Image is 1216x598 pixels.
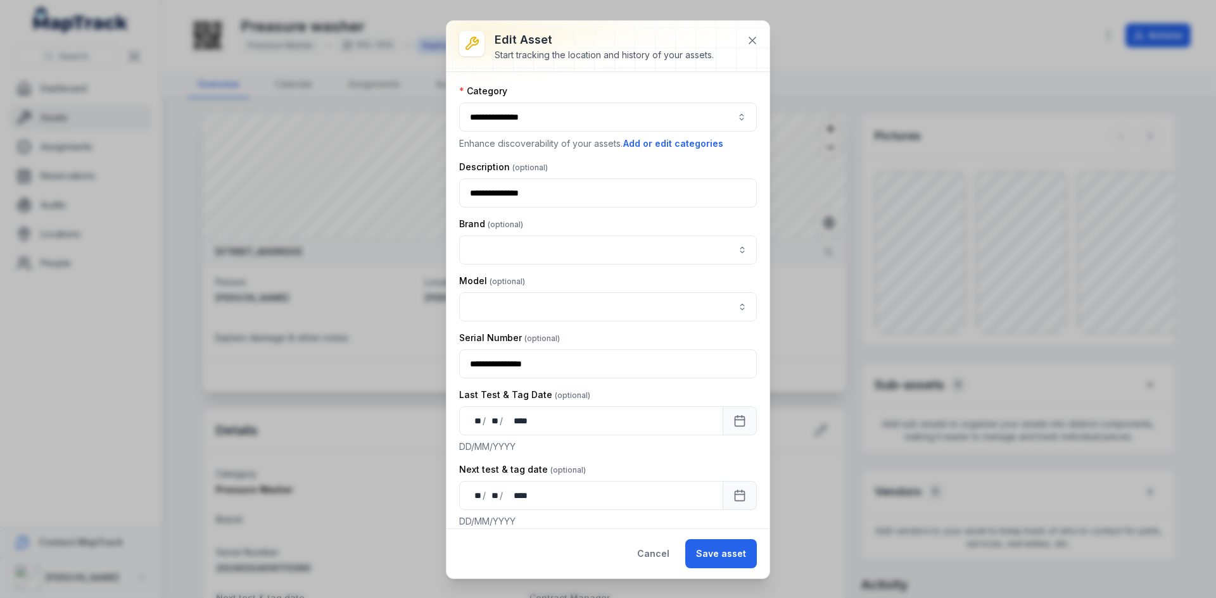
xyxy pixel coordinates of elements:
label: Model [459,275,525,287]
div: Start tracking the location and history of your assets. [495,49,714,61]
button: Calendar [723,481,757,510]
label: Last Test & Tag Date [459,389,590,401]
input: asset-edit:cf[95398f92-8612-421e-aded-2a99c5a8da30]-label [459,235,757,265]
label: Serial Number [459,332,560,344]
label: Brand [459,218,523,230]
div: day, [470,489,483,502]
div: day, [470,414,483,427]
label: Next test & tag date [459,463,586,476]
p: DD/MM/YYYY [459,440,757,453]
div: / [483,414,487,427]
div: year, [504,489,528,502]
input: asset-edit:cf[ae11ba15-1579-4ecc-996c-910ebae4e155]-label [459,292,757,321]
div: / [500,414,504,427]
button: Cancel [626,539,680,568]
div: / [500,489,504,502]
h3: Edit asset [495,31,714,49]
button: Add or edit categories [623,137,724,151]
label: Description [459,161,548,173]
p: Enhance discoverability of your assets. [459,137,757,151]
label: Category [459,85,507,97]
button: Save asset [685,539,757,568]
div: / [483,489,487,502]
button: Calendar [723,406,757,435]
p: DD/MM/YYYY [459,515,757,528]
div: month, [487,489,500,502]
div: month, [487,414,500,427]
div: year, [504,414,528,427]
